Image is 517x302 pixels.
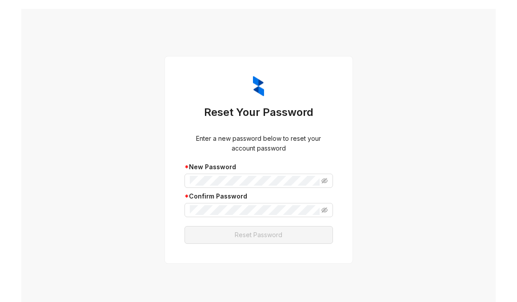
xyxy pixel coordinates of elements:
h3: Reset Your Password [184,105,333,119]
img: ZumaIcon [253,76,264,96]
div: Confirm Password [184,191,333,201]
div: Enter a new password below to reset your account password [184,134,333,153]
span: eye-invisible [321,207,328,213]
span: eye-invisible [321,178,328,184]
div: New Password [184,162,333,172]
button: Reset Password [184,226,333,244]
